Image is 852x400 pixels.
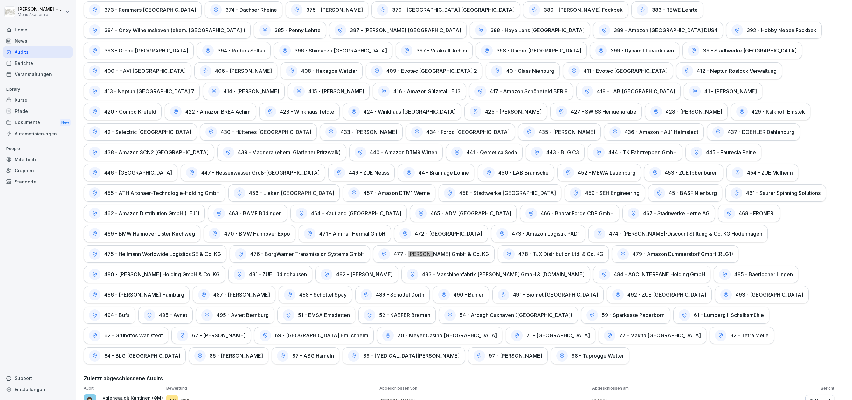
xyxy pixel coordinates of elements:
[104,292,184,298] h1: 486 - [PERSON_NAME] Hamburg
[467,149,517,155] h1: 441 - Qemetica Soda
[541,210,614,217] h1: 466 - Bharat Forge CDP GmbH
[104,251,221,257] h1: 475 - Hellmann Worldwide Logistics SE & Co. KG
[581,307,670,324] a: 59 - Sparkasse Paderborn
[627,292,706,298] h1: 492 - ZUE [GEOGRAPHIC_DATA]
[704,88,757,94] h1: 41 - [PERSON_NAME]
[684,83,762,100] a: 41 - [PERSON_NAME]
[3,144,73,154] p: People
[104,7,196,13] h1: 373 - Remmers [GEOGRAPHIC_DATA]
[599,327,706,344] a: 77 - Makita [GEOGRAPHIC_DATA]
[703,47,797,54] h1: 39 - Stadtwerke [GEOGRAPHIC_DATA]
[379,312,430,318] h1: 52 - KAEFER Bremen
[506,68,554,74] h1: 40 - Glass Nienburg
[104,149,209,155] h1: 438 - Amazon SCN2 [GEOGRAPHIC_DATA]
[279,286,352,303] a: 488 - Schottel Spay
[439,184,561,202] a: 458 - Stadtwerke [GEOGRAPHIC_DATA]
[396,42,473,59] a: 397 - Vitakraft Achim
[193,286,275,303] a: 487 - [PERSON_NAME]
[328,164,395,181] a: 449 - ZUE Neuss
[422,271,585,278] h1: 483 - Maschinenfabrik [PERSON_NAME] GmbH & [DOMAIN_NAME]
[272,347,339,364] a: 87 - ABG Hameln
[459,190,556,196] h1: 458 - Stadtwerke [GEOGRAPHIC_DATA]
[306,7,363,13] h1: 375 - [PERSON_NAME]
[506,327,595,344] a: 71 - [GEOGRAPHIC_DATA]
[550,103,642,120] a: 427 - SWISS Heiligengrabe
[84,245,226,263] a: 475 - Hellmann Worldwide Logistics SE & Co. KG
[286,1,368,18] a: 375 - [PERSON_NAME]
[478,164,554,181] a: 450 - LAB Bramsche
[84,123,197,141] a: 42 - Selectric [GEOGRAPHIC_DATA]
[336,271,393,278] h1: 482 - [PERSON_NAME]
[739,210,775,217] h1: 468 - FRONERI
[631,1,703,18] a: 383 - REWE Lehrte
[571,353,624,359] h1: 98 - Taprogge Wetter
[3,384,73,395] a: Einstellungen
[60,119,71,126] div: New
[84,103,162,120] a: 420 - Compo Krefeld
[496,47,581,54] h1: 398 - Uniper [GEOGRAPHIC_DATA]
[84,327,168,344] a: 62 - Grundfos Wahlstedt
[349,144,443,161] a: 440 - Amazon DTM9 Witten
[84,385,163,391] p: Audit
[238,149,341,155] h1: 439 - Magnera (ehem. Glatfelter Pritzwalk)
[3,176,73,187] a: Standorte
[319,231,385,237] h1: 471 - Almirall Hermal GmbH
[602,312,665,318] h1: 59 - Sparkasse Paderborn
[301,68,357,74] h1: 408 - Hexagon Wetzlar
[392,7,515,13] h1: 379 - [GEOGRAPHIC_DATA] [GEOGRAPHIC_DATA]
[736,292,803,298] h1: 493 - [GEOGRAPHIC_DATA]
[468,347,548,364] a: 97 - [PERSON_NAME]
[645,103,728,120] a: 428 - [PERSON_NAME]
[607,286,712,303] a: 492 - ZUE [GEOGRAPHIC_DATA]
[714,266,798,283] a: 485 - Baerlocher Lingen
[3,94,73,106] div: Kurse
[228,266,312,283] a: 481 - ZUE Lüdinghausen
[84,144,214,161] a: 438 - Amazon SCN2 [GEOGRAPHIC_DATA]
[84,307,135,324] a: 494 - Büfa
[259,103,340,120] a: 423 - Winkhaus Telgte
[398,164,474,181] a: 44 - Bramlage Lohne
[3,84,73,94] p: Library
[277,307,355,324] a: 51 - EMSA Emsdetten
[3,58,73,69] a: Berichte
[229,210,282,217] h1: 463 - BAMF Büdingen
[747,169,793,176] h1: 454 - ZUE Mülheim
[518,123,601,141] a: 435 - [PERSON_NAME]
[84,375,834,382] h2: Zuletzt abgeschlossene Audits
[609,231,762,237] h1: 474 - [PERSON_NAME]-Discount Stiftung & Co. KG Hodenhagen
[370,149,437,155] h1: 440 - Amazon DTM9 Witten
[308,88,364,94] h1: 415 - [PERSON_NAME]
[230,245,370,263] a: 476 - BorgWarner Transmission Systems GmbH
[299,225,391,242] a: 471 - Almirall Hermal GmbH
[747,27,816,33] h1: 392 - Hobby Neben Fockbek
[694,312,764,318] h1: 61 - Lumberg II Schalksmühle
[718,205,780,222] a: 468 - FRONERI
[710,327,774,344] a: 82 - Tetra Melle
[329,22,467,39] a: 387 - [PERSON_NAME] [GEOGRAPHIC_DATA]
[426,129,509,135] h1: 434 - Forbo [GEOGRAPHIC_DATA]
[490,88,568,94] h1: 417 - Amazon Schönefeld BER 8
[539,129,595,135] h1: 435 - [PERSON_NAME]
[557,164,641,181] a: 452 - MEWA Lauenburg
[401,266,590,283] a: 483 - Maschinenfabrik [PERSON_NAME] GmbH & [DOMAIN_NAME]
[633,251,733,257] h1: 479 - Amazon Dummerstorf GmbH (RLG1)
[728,129,794,135] h1: 437 - DOEHLER Dahlenburg
[3,128,73,139] a: Automatisierungen
[619,332,701,339] h1: 77 - Makita [GEOGRAPHIC_DATA]
[213,292,270,298] h1: 487 - [PERSON_NAME]
[364,190,430,196] h1: 457 - Amazon DTM1 Werne
[228,184,340,202] a: 456 - Lieken [GEOGRAPHIC_DATA]
[280,108,334,115] h1: 423 - Winkhaus Telgte
[726,22,822,39] a: 392 - Hobby Neben Fockbek
[752,108,805,115] h1: 429 - Kalkhoff Emstek
[730,332,769,339] h1: 82 - Tetra Melle
[288,83,370,100] a: 415 - [PERSON_NAME]
[676,62,782,79] a: 412 - Neptun Rostock Verwaltung
[84,22,251,39] a: 384 - Onxy Wilhelmshaven (ehem. [GEOGRAPHIC_DATA] )
[3,154,73,165] div: Mitarbeiter
[551,347,629,364] a: 98 - Taprogge Wetter
[454,292,484,298] h1: 490 - Bühler
[104,190,220,196] h1: 455 - ATH Altonaer-Technologie-Holding GmbH
[104,88,194,94] h1: 413 - Neptun [GEOGRAPHIC_DATA] 7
